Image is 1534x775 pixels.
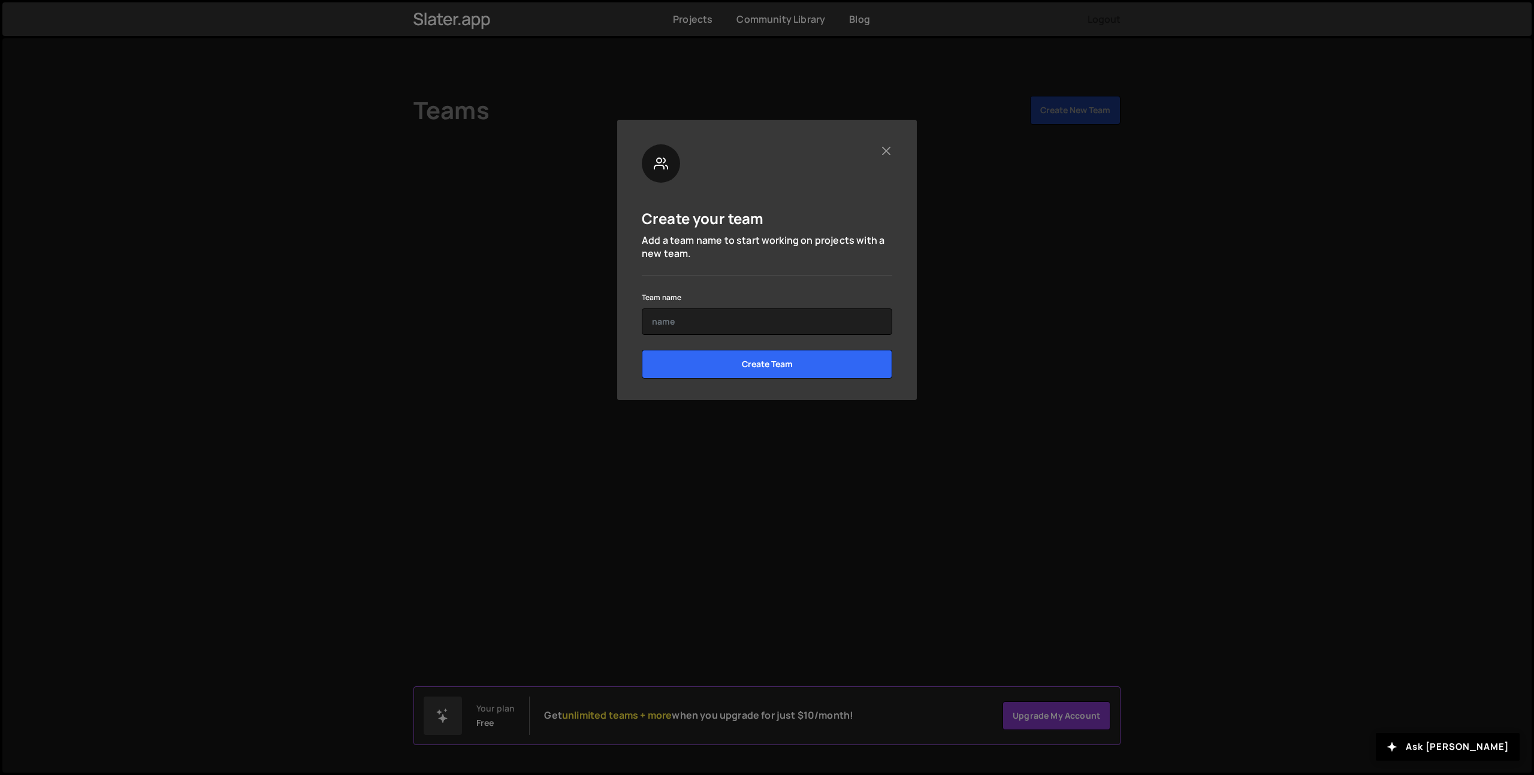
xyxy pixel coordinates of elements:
[642,308,892,335] input: name
[642,292,681,304] label: Team name
[642,234,892,261] p: Add a team name to start working on projects with a new team.
[642,350,892,379] input: Create Team
[1376,733,1520,761] button: Ask [PERSON_NAME]
[880,144,892,157] button: Close
[642,209,764,228] h5: Create your team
